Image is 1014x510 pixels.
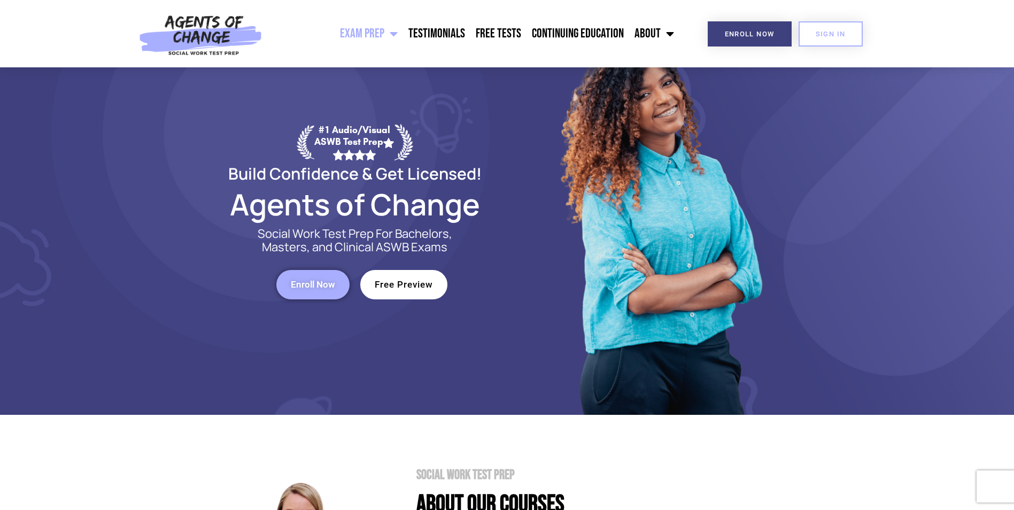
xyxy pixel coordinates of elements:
img: Website Image 1 (1) [553,14,767,415]
span: Free Preview [375,280,433,289]
span: Enroll Now [725,30,775,37]
a: Free Tests [470,20,527,47]
a: Continuing Education [527,20,629,47]
a: Enroll Now [276,270,350,299]
a: SIGN IN [799,21,863,47]
a: Free Preview [360,270,447,299]
a: About [629,20,679,47]
nav: Menu [268,20,679,47]
p: Social Work Test Prep For Bachelors, Masters, and Clinical ASWB Exams [245,227,465,254]
a: Testimonials [403,20,470,47]
a: Exam Prep [335,20,403,47]
span: Enroll Now [291,280,335,289]
div: #1 Audio/Visual ASWB Test Prep [314,124,394,160]
h2: Build Confidence & Get Licensed! [203,166,507,181]
h2: Agents of Change [203,192,507,217]
a: Enroll Now [708,21,792,47]
h1: Social Work Test Prep [416,468,811,482]
span: SIGN IN [816,30,846,37]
